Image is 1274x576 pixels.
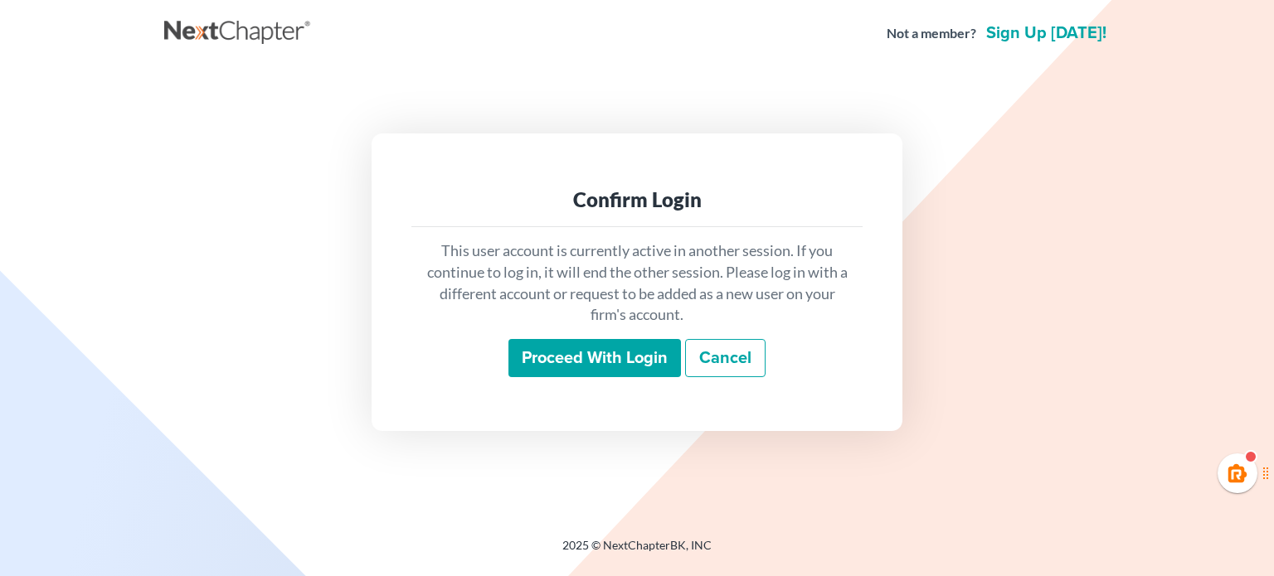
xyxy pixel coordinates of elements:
strong: Not a member? [887,24,976,43]
a: Cancel [685,339,766,377]
div: Confirm Login [425,186,849,213]
div: 2025 © NextChapterBK, INC [164,537,1110,567]
a: Sign up [DATE]! [983,25,1110,41]
input: Proceed with login [508,339,681,377]
p: This user account is currently active in another session. If you continue to log in, it will end ... [425,240,849,326]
